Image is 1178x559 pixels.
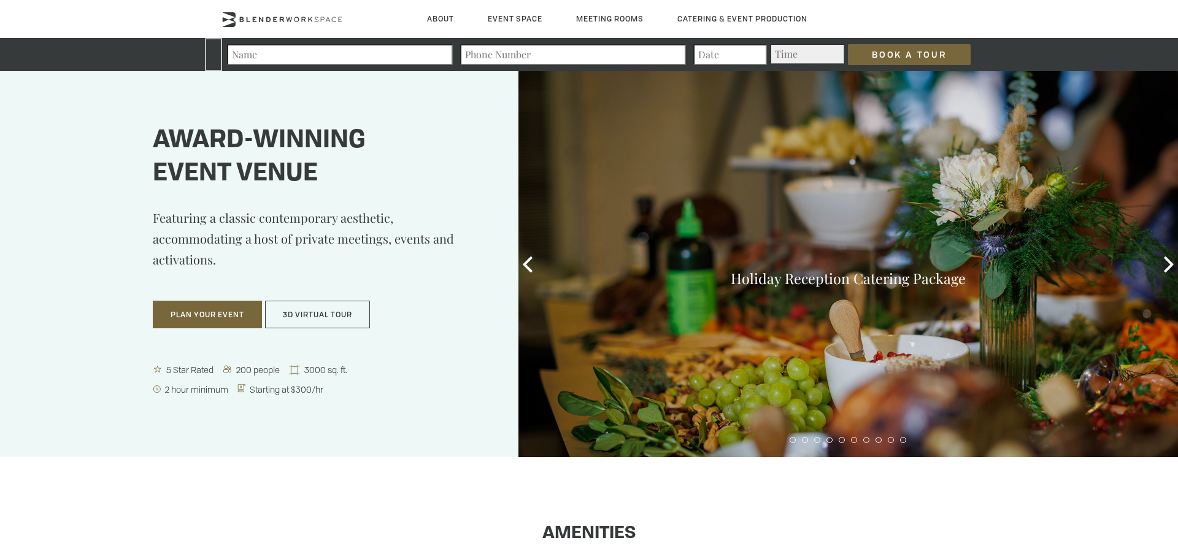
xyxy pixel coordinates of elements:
p: Featuring a classic contemporary aesthetic, accommodating a host of private meetings, events and ... [153,207,457,288]
span: Starting at $300/hr [247,384,327,395]
input: Phone Number [460,44,686,65]
span: 3000 sq. ft. [302,364,351,376]
input: Book a Tour [848,44,971,65]
input: Name [227,44,453,65]
h1: Amenities [221,524,957,544]
span: 5 Star Rated [164,364,217,376]
input: Date [693,44,767,65]
span: 2 hour minimum [163,384,232,395]
a: Holiday Reception Catering Package [731,269,966,288]
button: 3D Virtual Tour [265,301,370,329]
h1: Award-winning event venue [153,125,457,191]
button: Plan Your Event [153,301,262,329]
span: 200 people [234,364,283,376]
